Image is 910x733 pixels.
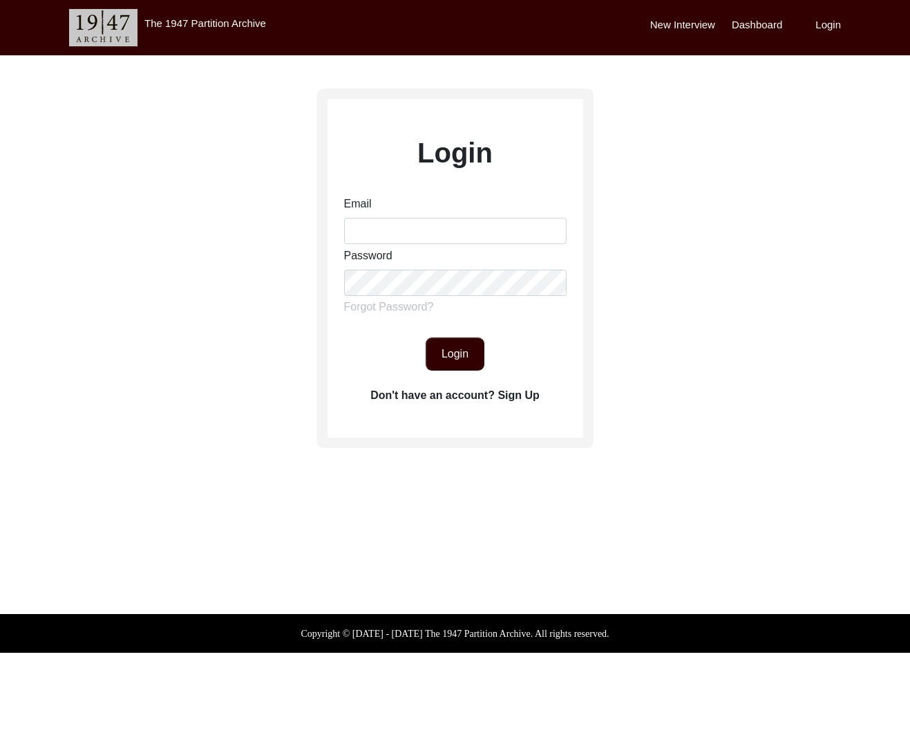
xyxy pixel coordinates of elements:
label: Email [344,196,372,212]
label: Don't have an account? Sign Up [370,387,540,404]
label: Password [344,248,392,264]
label: Forgot Password? [344,299,434,315]
label: Login [815,17,841,33]
label: New Interview [650,17,715,33]
img: header-logo.png [69,9,138,46]
label: The 1947 Partition Archive [144,17,266,29]
label: Login [417,132,493,174]
label: Copyright © [DATE] - [DATE] The 1947 Partition Archive. All rights reserved. [301,627,609,641]
button: Login [426,337,484,371]
label: Dashboard [732,17,782,33]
